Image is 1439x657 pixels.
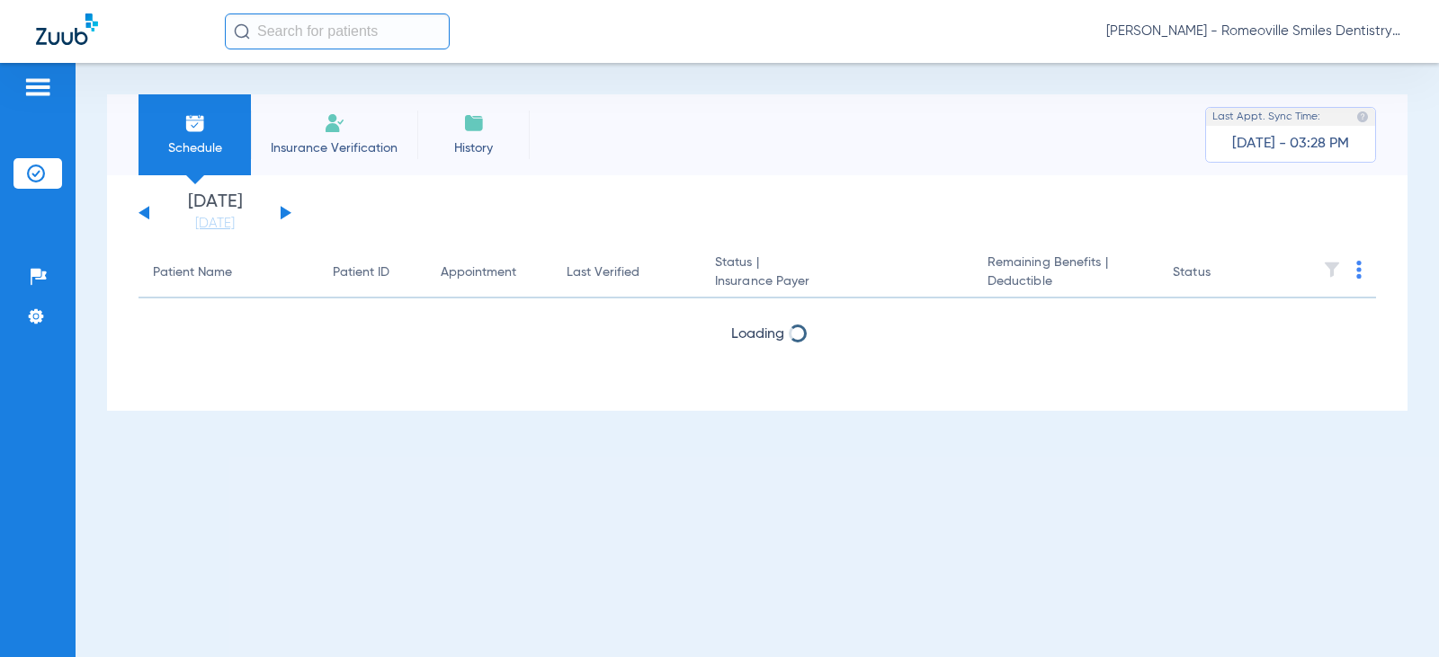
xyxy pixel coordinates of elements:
span: [PERSON_NAME] - Romeoville Smiles Dentistry [1106,22,1403,40]
span: History [431,139,516,157]
div: Patient ID [333,263,412,282]
span: Last Appt. Sync Time: [1212,108,1320,126]
span: Schedule [152,139,237,157]
img: filter.svg [1323,261,1341,279]
img: History [463,112,485,134]
span: Deductible [988,272,1144,291]
div: Last Verified [567,263,639,282]
th: Status [1158,248,1280,298]
div: Appointment [441,263,538,282]
div: Last Verified [567,263,686,282]
div: Appointment [441,263,516,282]
li: [DATE] [161,193,269,233]
img: Schedule [184,112,206,134]
img: hamburger-icon [23,76,52,98]
img: Zuub Logo [36,13,98,45]
img: Search Icon [234,23,250,40]
span: [DATE] - 03:28 PM [1232,135,1349,153]
th: Status | [701,248,973,298]
div: Patient Name [153,263,232,282]
div: Patient ID [333,263,389,282]
th: Remaining Benefits | [973,248,1158,298]
span: Insurance Verification [264,139,404,157]
img: last sync help info [1356,111,1369,123]
span: Loading [731,327,784,342]
div: Patient Name [153,263,304,282]
img: Manual Insurance Verification [324,112,345,134]
input: Search for patients [225,13,450,49]
img: group-dot-blue.svg [1356,261,1362,279]
a: [DATE] [161,215,269,233]
span: Insurance Payer [715,272,959,291]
